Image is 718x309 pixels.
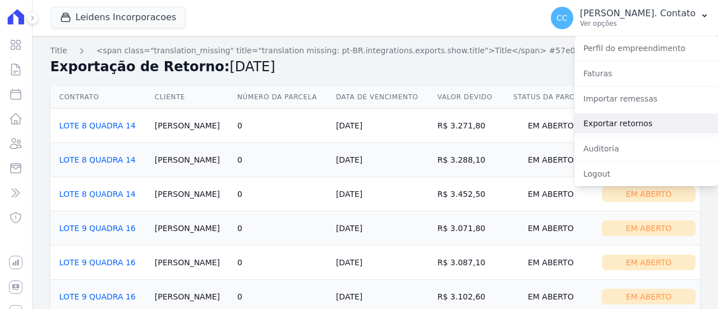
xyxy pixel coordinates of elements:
[574,139,718,159] a: Auditoria
[433,109,504,143] td: R$ 3.271,80
[50,45,67,57] a: Title
[150,86,233,109] th: Cliente
[59,155,136,164] a: LOTE 8 QUADRA 14
[509,289,593,305] div: Em Aberto
[542,2,718,34] button: CC [PERSON_NAME]. Contato Ver opções
[50,7,186,28] button: Leidens Incorporacoes
[580,8,696,19] p: [PERSON_NAME]. Contato
[509,220,593,236] div: Em Aberto
[59,224,136,233] a: LOTE 9 QUADRA 16
[574,63,718,84] a: Faturas
[574,164,718,184] a: Logout
[433,143,504,177] td: R$ 3.288,10
[580,19,696,28] p: Ver opções
[433,86,504,109] th: Valor devido
[332,211,433,246] td: [DATE]
[59,190,136,199] a: LOTE 8 QUADRA 14
[233,143,332,177] td: 0
[332,177,433,211] td: [DATE]
[433,246,504,280] td: R$ 3.087,10
[504,86,598,109] th: Status da Parcela
[50,46,67,55] span: translation missing: pt-BR.integrations.exports.index.title
[509,118,593,133] div: Em Aberto
[150,109,233,143] td: [PERSON_NAME]
[150,211,233,246] td: [PERSON_NAME]
[233,211,332,246] td: 0
[574,38,718,58] a: Perfil do empreendimento
[602,289,696,305] div: Em Aberto
[602,186,696,202] div: Em Aberto
[433,177,504,211] td: R$ 3.452,50
[150,177,233,211] td: [PERSON_NAME]
[233,109,332,143] td: 0
[574,89,718,109] a: Importar remessas
[332,86,433,109] th: Data de Vencimento
[150,143,233,177] td: [PERSON_NAME]
[59,292,136,301] a: LOTE 9 QUADRA 16
[602,220,696,236] div: Em Aberto
[233,246,332,280] td: 0
[50,86,150,109] th: Contrato
[50,57,596,77] h2: Exportação de Retorno:
[96,45,593,57] a: <span class="translation_missing" title="translation missing: pt-BR.integrations.exports.show.tit...
[233,177,332,211] td: 0
[509,186,593,202] div: Em Aberto
[150,246,233,280] td: [PERSON_NAME]
[509,255,593,270] div: Em Aberto
[59,258,136,267] a: LOTE 9 QUADRA 16
[332,143,433,177] td: [DATE]
[509,152,593,168] div: Em Aberto
[602,255,696,270] div: Em Aberto
[59,121,136,130] a: LOTE 8 QUADRA 14
[433,211,504,246] td: R$ 3.071,80
[574,113,718,133] a: Exportar retornos
[332,109,433,143] td: [DATE]
[233,86,332,109] th: Número da Parcela
[229,59,275,75] span: [DATE]
[332,246,433,280] td: [DATE]
[50,45,700,57] nav: Breadcrumb
[556,14,568,22] span: CC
